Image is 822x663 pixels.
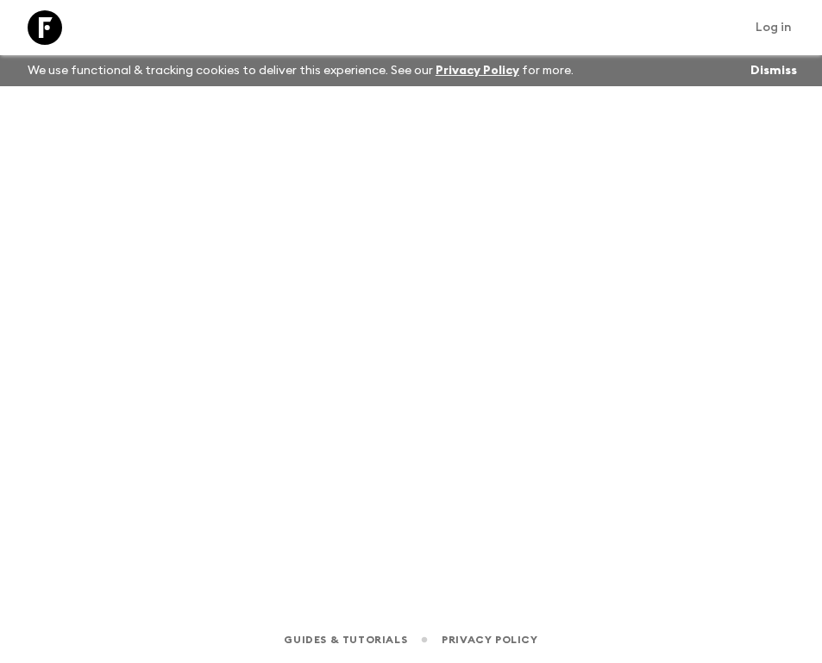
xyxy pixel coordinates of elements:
[746,16,801,40] a: Log in
[21,55,580,86] p: We use functional & tracking cookies to deliver this experience. See our for more.
[436,65,519,77] a: Privacy Policy
[284,630,407,649] a: Guides & Tutorials
[442,630,537,649] a: Privacy Policy
[746,59,801,83] button: Dismiss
